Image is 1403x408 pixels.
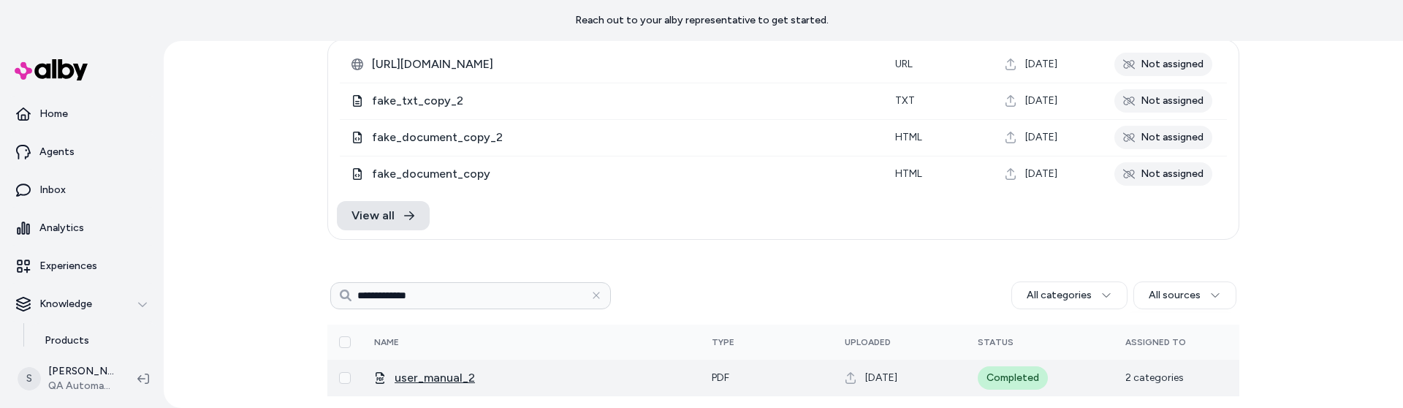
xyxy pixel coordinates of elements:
[895,131,922,143] span: html
[45,333,89,348] p: Products
[1114,126,1212,149] div: Not assigned
[395,369,688,387] span: user_manual_2
[1125,371,1184,384] span: 2 categories
[978,337,1014,347] span: Status
[6,97,158,132] a: Home
[48,364,114,379] p: [PERSON_NAME]
[39,183,66,197] p: Inbox
[712,337,734,347] span: Type
[6,211,158,246] a: Analytics
[1025,57,1057,72] span: [DATE]
[339,336,351,348] button: Select all
[575,13,829,28] p: Reach out to your alby representative to get started.
[845,337,891,347] span: Uploaded
[1025,94,1057,108] span: [DATE]
[351,92,872,110] div: fake_txt_copy_2.txt
[1025,167,1057,181] span: [DATE]
[18,367,41,390] span: S
[372,56,872,73] span: [URL][DOMAIN_NAME]
[39,145,75,159] p: Agents
[39,221,84,235] p: Analytics
[351,207,395,224] span: View all
[48,379,114,393] span: QA Automation 1
[895,58,913,70] span: URL
[15,59,88,80] img: alby Logo
[1027,288,1092,303] span: All categories
[339,372,351,384] button: Select row
[1025,130,1057,145] span: [DATE]
[6,135,158,170] a: Agents
[712,371,729,384] span: pdf
[372,165,872,183] span: fake_document_copy
[1133,282,1236,309] button: All sources
[6,173,158,208] a: Inbox
[374,369,688,387] div: user_manual_2.pdf
[978,366,1048,390] div: Completed
[1114,89,1212,113] div: Not assigned
[374,336,484,348] div: Name
[6,287,158,322] button: Knowledge
[1125,337,1186,347] span: Assigned To
[6,249,158,284] a: Experiences
[39,259,97,273] p: Experiences
[372,129,872,146] span: fake_document_copy_2
[865,371,897,385] span: [DATE]
[372,92,872,110] span: fake_txt_copy_2
[1149,288,1201,303] span: All sources
[9,355,126,402] button: S[PERSON_NAME]QA Automation 1
[351,165,872,183] div: fake_document_copy.html
[895,167,922,180] span: html
[30,323,158,358] a: Products
[351,56,872,73] div: b0ecfedf-a885-5c12-a535-6928691bf541.html
[1011,282,1128,309] button: All categories
[39,107,68,121] p: Home
[895,94,915,107] span: txt
[351,129,872,146] div: fake_document_copy_2.html
[1114,53,1212,76] div: Not assigned
[337,201,430,230] a: View all
[1114,162,1212,186] div: Not assigned
[39,297,92,311] p: Knowledge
